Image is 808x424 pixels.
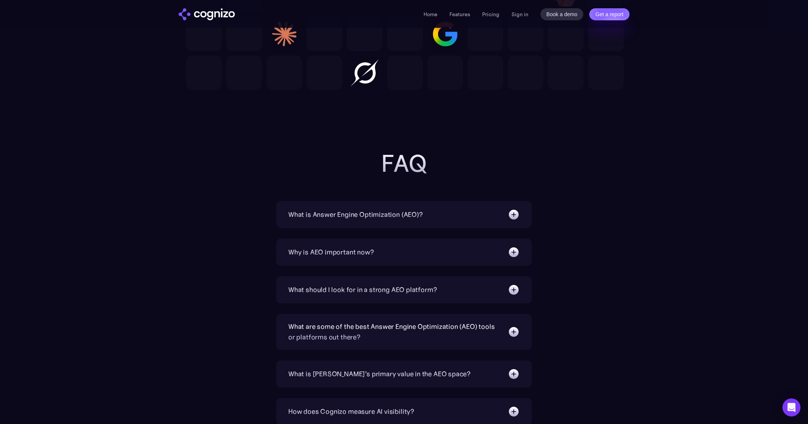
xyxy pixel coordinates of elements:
[482,11,499,18] a: Pricing
[288,406,414,417] div: How does Cognizo measure AI visibility?
[540,8,584,20] a: Book a demo
[449,11,470,18] a: Features
[424,11,437,18] a: Home
[288,247,374,257] div: Why is AEO important now?
[288,321,500,342] div: What are some of the best Answer Engine Optimization (AEO) tools or platforms out there?
[288,285,437,295] div: What should I look for in a strong AEO platform?
[179,8,235,20] a: home
[589,8,629,20] a: Get a report
[288,209,423,220] div: What is Answer Engine Optimization (AEO)?
[782,398,800,416] div: Open Intercom Messenger
[179,8,235,20] img: cognizo logo
[511,10,528,19] a: Sign in
[254,150,554,177] h2: FAQ
[288,369,471,379] div: What is [PERSON_NAME]’s primary value in the AEO space?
